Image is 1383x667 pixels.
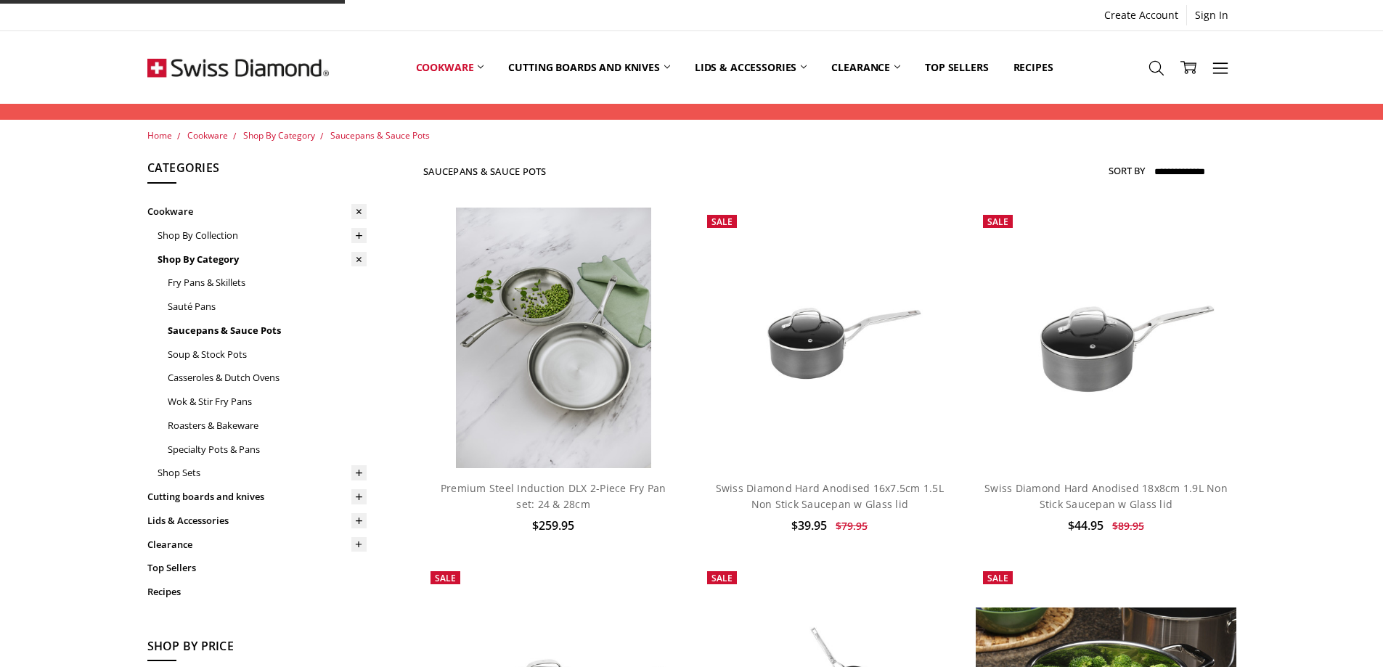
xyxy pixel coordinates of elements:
img: Free Shipping On Every Order [147,31,329,104]
img: Swiss Diamond Hard Anodised 16x7.5cm 1.5L Non Stick Saucepan w Glass lid [700,251,960,425]
a: Wok & Stir Fry Pans [168,390,367,414]
a: Premium Steel Induction DLX 2-Piece Fry Pan set: 24 & 28cm [441,481,666,511]
span: Sale [711,216,733,228]
label: Sort By [1109,159,1145,182]
h5: Shop By Price [147,637,367,662]
span: $89.95 [1112,519,1144,533]
span: $259.95 [532,517,574,533]
img: Premium steel DLX 2pc fry pan set (28 and 24cm) life style shot [456,208,651,467]
a: Top Sellers [147,556,367,580]
a: Roasters & Bakeware [168,414,367,438]
span: $39.95 [791,517,827,533]
a: Recipes [147,580,367,604]
a: Cutting boards and knives [147,485,367,509]
a: Swiss Diamond Hard Anodised 18x8cm 1.9L Non Stick Saucepan w Glass lid [976,208,1236,467]
a: Cookware [147,200,367,224]
a: Sign In [1187,5,1236,25]
a: Recipes [1001,35,1066,99]
a: Shop By Collection [158,224,367,247]
a: Create Account [1096,5,1186,25]
span: $79.95 [836,519,868,533]
span: Sale [987,572,1008,584]
a: Lids & Accessories [147,509,367,533]
a: Sauté Pans [168,295,367,319]
a: Fry Pans & Skillets [168,271,367,295]
img: Swiss Diamond Hard Anodised 18x8cm 1.9L Non Stick Saucepan w Glass lid [976,251,1236,425]
span: Sale [987,216,1008,228]
a: Swiss Diamond Hard Anodised 16x7.5cm 1.5L Non Stick Saucepan w Glass lid [716,481,944,511]
a: Swiss Diamond Hard Anodised 16x7.5cm 1.5L Non Stick Saucepan w Glass lid [700,208,960,467]
span: Sale [435,572,456,584]
a: Clearance [819,35,913,99]
h5: Categories [147,159,367,184]
a: Shop By Category [158,247,367,271]
a: Specialty Pots & Pans [168,438,367,462]
a: Home [147,129,172,142]
a: Premium steel DLX 2pc fry pan set (28 and 24cm) life style shot [423,208,683,467]
a: Saucepans & Sauce Pots [168,319,367,343]
span: $44.95 [1068,517,1103,533]
h1: Saucepans & Sauce Pots [423,165,547,177]
a: Clearance [147,533,367,557]
a: Casseroles & Dutch Ovens [168,366,367,390]
a: Cookware [187,129,228,142]
a: Lids & Accessories [682,35,819,99]
a: Top Sellers [913,35,1000,99]
a: Shop By Category [243,129,315,142]
a: Cutting boards and knives [496,35,682,99]
a: Soup & Stock Pots [168,343,367,367]
a: Saucepans & Sauce Pots [330,129,430,142]
a: Swiss Diamond Hard Anodised 18x8cm 1.9L Non Stick Saucepan w Glass lid [984,481,1228,511]
a: Cookware [404,35,497,99]
a: Shop Sets [158,461,367,485]
span: Sale [711,572,733,584]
